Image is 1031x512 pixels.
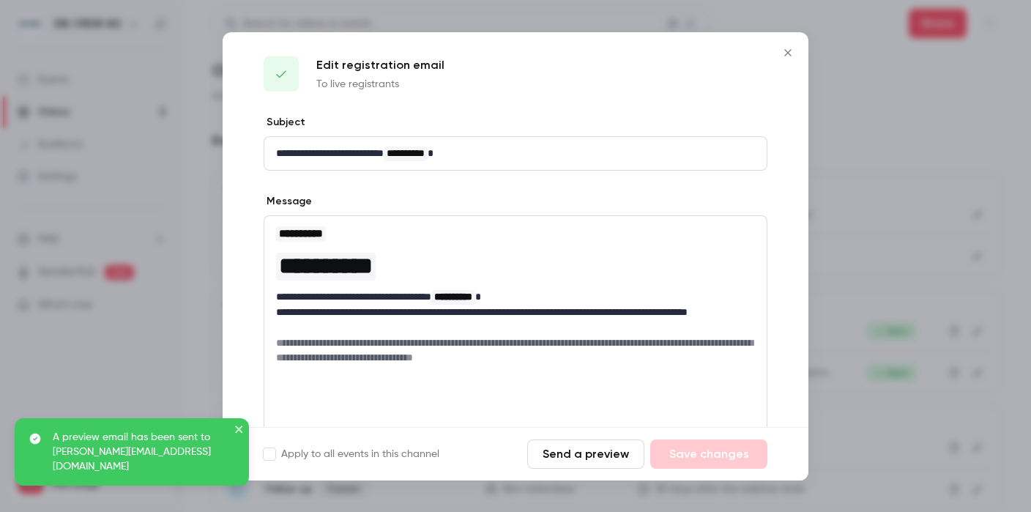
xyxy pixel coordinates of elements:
[264,137,767,170] div: editor
[773,38,803,67] button: Close
[527,439,644,469] button: Send a preview
[264,447,439,461] label: Apply to all events in this channel
[234,423,245,440] button: close
[316,77,444,92] p: To live registrants
[264,115,305,130] label: Subject
[264,216,767,374] div: editor
[53,430,228,474] p: A preview email has been sent to [PERSON_NAME][EMAIL_ADDRESS][DOMAIN_NAME]
[316,56,444,74] p: Edit registration email
[264,194,312,209] label: Message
